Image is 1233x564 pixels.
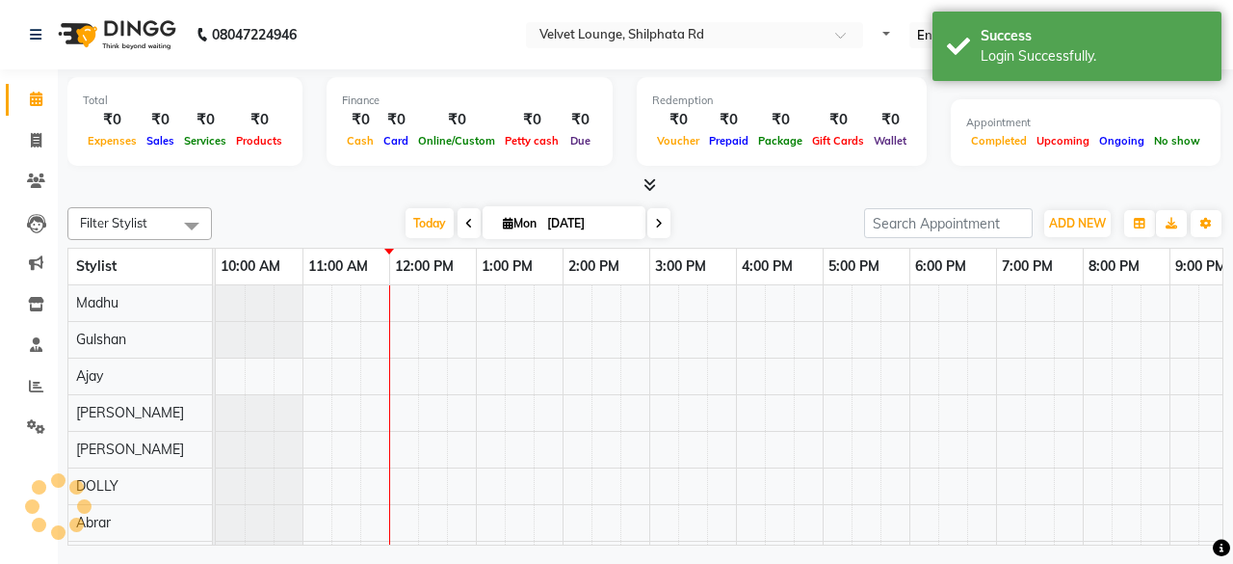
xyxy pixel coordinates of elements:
[83,134,142,148] span: Expenses
[342,109,379,131] div: ₹0
[652,109,704,131] div: ₹0
[413,134,500,148] span: Online/Custom
[981,46,1207,67] div: Login Successfully.
[80,215,147,230] span: Filter Stylist
[231,134,287,148] span: Products
[390,253,459,281] a: 12:00 PM
[76,404,184,421] span: [PERSON_NAME]
[379,134,413,148] span: Card
[564,109,597,131] div: ₹0
[413,109,500,131] div: ₹0
[541,209,638,238] input: 2025-09-01
[303,253,373,281] a: 11:00 AM
[1084,253,1144,281] a: 8:00 PM
[76,294,118,311] span: Madhu
[216,253,285,281] a: 10:00 AM
[1170,253,1231,281] a: 9:00 PM
[966,115,1205,131] div: Appointment
[1149,134,1205,148] span: No show
[49,8,181,62] img: logo
[807,109,869,131] div: ₹0
[1094,134,1149,148] span: Ongoing
[650,253,711,281] a: 3:00 PM
[76,367,103,385] span: Ajay
[564,253,624,281] a: 2:00 PM
[83,109,142,131] div: ₹0
[142,134,179,148] span: Sales
[997,253,1058,281] a: 7:00 PM
[966,134,1032,148] span: Completed
[869,134,911,148] span: Wallet
[179,109,231,131] div: ₹0
[212,8,297,62] b: 08047224946
[142,109,179,131] div: ₹0
[652,134,704,148] span: Voucher
[565,134,595,148] span: Due
[231,109,287,131] div: ₹0
[76,441,184,458] span: [PERSON_NAME]
[500,109,564,131] div: ₹0
[1044,210,1111,237] button: ADD NEW
[76,477,118,495] span: DOLLY
[1049,216,1106,230] span: ADD NEW
[76,514,111,531] span: Abrar
[342,93,597,109] div: Finance
[500,134,564,148] span: Petty cash
[869,109,911,131] div: ₹0
[981,26,1207,46] div: Success
[406,208,454,238] span: Today
[179,134,231,148] span: Services
[753,109,807,131] div: ₹0
[76,257,117,275] span: Stylist
[652,93,911,109] div: Redemption
[824,253,884,281] a: 5:00 PM
[342,134,379,148] span: Cash
[477,253,538,281] a: 1:00 PM
[498,216,541,230] span: Mon
[379,109,413,131] div: ₹0
[83,93,287,109] div: Total
[704,109,753,131] div: ₹0
[704,134,753,148] span: Prepaid
[737,253,798,281] a: 4:00 PM
[1152,487,1214,545] iframe: chat widget
[864,208,1033,238] input: Search Appointment
[753,134,807,148] span: Package
[807,134,869,148] span: Gift Cards
[910,253,971,281] a: 6:00 PM
[1032,134,1094,148] span: Upcoming
[76,331,126,348] span: Gulshan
